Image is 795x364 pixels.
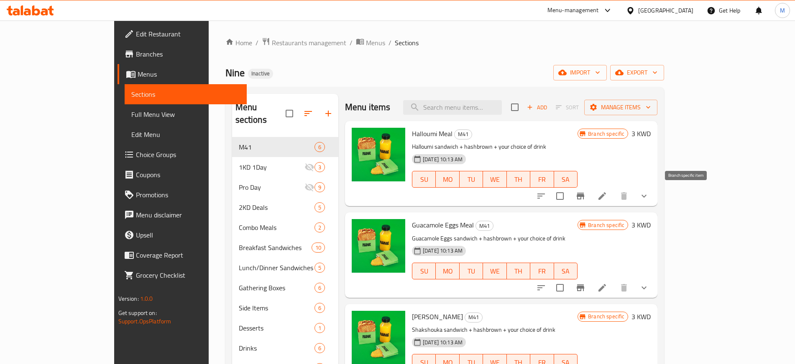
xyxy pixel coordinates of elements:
a: Choice Groups [118,145,247,165]
span: WE [486,265,503,277]
span: Edit Menu [131,129,240,139]
span: 3 [315,163,325,171]
div: items [314,323,325,333]
span: [PERSON_NAME] [412,310,463,323]
span: SU [416,265,432,277]
span: MO [439,265,456,277]
span: TU [463,265,480,277]
div: items [314,343,325,353]
div: 2KD Deals5 [232,197,338,217]
span: 9 [315,183,325,191]
span: Guacamole Eggs Meal [412,219,474,231]
div: Breakfast Sandwiches [239,243,312,253]
div: items [312,243,325,253]
a: Coverage Report [118,245,247,265]
button: WE [483,263,506,279]
button: Manage items [584,100,657,115]
button: Add section [318,103,338,124]
span: Desserts [239,323,314,333]
p: Guacamole Eggs sandwich + hashbrown + your choice of drink [412,233,578,244]
button: TH [507,263,530,279]
svg: Inactive section [304,162,314,172]
span: 2KD Deals [239,202,314,212]
span: [DATE] 10:13 AM [419,247,466,255]
span: Sections [395,38,419,48]
span: Coverage Report [136,250,240,260]
span: Combo Meals [239,222,314,232]
button: MO [436,263,459,279]
a: Coupons [118,165,247,185]
span: 2 [315,224,325,232]
p: Shakshouka sandwich + hashbrown + your choice of drink [412,325,578,335]
span: Coupons [136,170,240,180]
span: Full Menu View [131,109,240,119]
button: delete [614,186,634,206]
button: SA [554,171,578,188]
span: M41 [455,129,472,139]
span: SU [416,173,432,186]
span: Lunch/Dinner Sandwiches [239,263,314,273]
button: sort-choices [531,186,551,206]
div: M41 [239,142,314,152]
button: Branch-specific-item [570,278,590,298]
svg: Inactive section [304,182,314,192]
button: FR [530,263,554,279]
span: FR [534,265,550,277]
span: Promotions [136,190,240,200]
div: Pro Day [239,182,304,192]
svg: Show Choices [639,191,649,201]
a: Edit menu item [597,191,607,201]
div: 1KD 1Day3 [232,157,338,177]
div: M41 [475,221,493,231]
span: Select to update [551,279,569,297]
div: Side Items6 [232,298,338,318]
div: Desserts1 [232,318,338,338]
button: delete [614,278,634,298]
a: Edit menu item [597,283,607,293]
span: Restaurants management [272,38,346,48]
p: Halloumi sandwich + hashbrown + your choice of drink [412,142,578,152]
button: import [553,65,607,80]
div: Inactive [248,69,273,79]
span: SA [557,173,574,186]
span: Side Items [239,303,314,313]
a: Menus [356,37,385,48]
div: items [314,202,325,212]
div: items [314,162,325,172]
button: sort-choices [531,278,551,298]
div: Gathering Boxes6 [232,278,338,298]
h2: Menu sections [235,101,286,126]
a: Edit Restaurant [118,24,247,44]
span: M [780,6,785,15]
span: Select section first [550,101,584,114]
h6: 3 KWD [631,128,651,139]
button: show more [634,278,654,298]
span: Select to update [551,187,569,205]
span: Add item [524,101,550,114]
span: Branches [136,49,240,59]
span: 6 [315,344,325,352]
div: M41 [465,312,483,323]
span: Grocery Checklist [136,270,240,280]
nav: breadcrumb [225,37,665,48]
span: M41 [465,312,482,322]
div: items [314,182,325,192]
div: M416 [232,137,338,157]
a: Menu disclaimer [118,205,247,225]
h2: Menu items [345,101,391,114]
span: WE [486,173,503,186]
span: Drinks [239,343,314,353]
span: TH [510,173,527,186]
div: items [314,263,325,273]
div: Gathering Boxes [239,283,314,293]
span: 1KD 1Day [239,162,304,172]
span: MO [439,173,456,186]
div: items [314,142,325,152]
input: search [403,100,502,115]
button: SA [554,263,578,279]
span: Get support on: [118,307,157,318]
